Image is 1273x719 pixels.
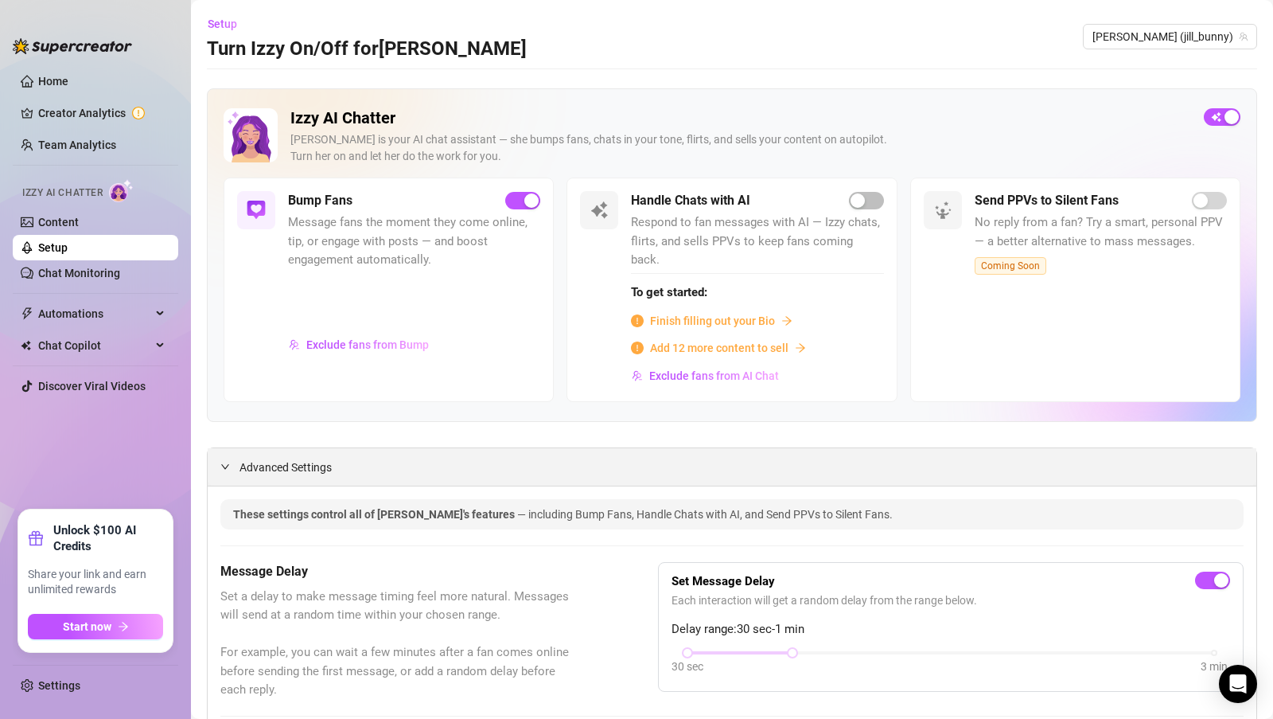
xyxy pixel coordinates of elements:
div: 30 sec [672,658,703,675]
img: Izzy AI Chatter [224,108,278,162]
span: Chat Copilot [38,333,151,358]
span: Advanced Settings [239,459,332,476]
span: Exclude fans from AI Chat [649,369,779,382]
img: AI Chatter [109,179,134,202]
h5: Message Delay [220,562,578,581]
button: Start nowarrow-right [28,614,163,639]
span: Automations [38,301,151,326]
span: info-circle [631,342,644,354]
span: arrow-right [781,315,792,326]
div: expanded [220,458,239,475]
button: Setup [207,11,250,37]
div: 3 min [1201,658,1228,675]
a: Setup [38,241,68,254]
strong: Set Message Delay [672,574,775,588]
span: Delay range: 30 sec - 1 min [672,620,1230,639]
span: Exclude fans from Bump [306,338,429,351]
a: Creator Analytics exclamation-circle [38,100,165,126]
span: Set a delay to make message timing feel more natural. Messages will send at a random time within ... [220,588,578,700]
span: Finish filling out your Bio [650,312,775,330]
span: Message fans the moment they come online, tip, or engage with posts — and boost engagement automa... [288,213,540,270]
span: Setup [208,18,237,30]
a: Chat Monitoring [38,267,120,279]
span: — including Bump Fans, Handle Chats with AI, and Send PPVs to Silent Fans. [517,508,893,521]
span: No reply from a fan? Try a smart, personal PPV — a better alternative to mass messages. [975,213,1227,251]
span: Izzy AI Chatter [22,186,103,201]
img: svg%3e [289,339,300,350]
button: Exclude fans from Bump [288,332,430,358]
div: Open Intercom Messenger [1219,665,1257,703]
span: team [1239,32,1248,41]
div: [PERSON_NAME] is your AI chat assistant — she bumps fans, chats in your tone, flirts, and sells y... [290,131,1191,165]
button: Exclude fans from AI Chat [631,363,780,389]
span: expanded [220,462,230,471]
img: svg%3e [247,201,266,220]
a: Content [38,216,79,229]
h5: Bump Fans [288,191,352,210]
img: svg%3e [933,201,952,220]
span: info-circle [631,315,644,327]
img: Chat Copilot [21,340,31,351]
strong: To get started: [631,285,707,299]
a: Discover Viral Videos [38,380,146,393]
h5: Handle Chats with AI [631,191,750,210]
span: Coming Soon [975,257,1046,275]
strong: Unlock $100 AI Credits [53,522,163,554]
h3: Turn Izzy On/Off for [PERSON_NAME] [207,37,527,62]
h2: Izzy AI Chatter [290,108,1191,128]
a: Settings [38,679,80,692]
span: gift [28,530,44,546]
h5: Send PPVs to Silent Fans [975,191,1119,210]
a: Team Analytics [38,139,116,151]
span: Add 12 more content to sell [650,339,788,357]
a: Home [38,75,68,88]
span: thunderbolt [21,307,33,320]
span: Share your link and earn unlimited rewards [28,567,163,598]
span: These settings control all of [PERSON_NAME]'s features [233,508,517,521]
img: svg%3e [632,370,643,381]
span: Each interaction will get a random delay from the range below. [672,592,1230,609]
span: arrow-right [118,621,129,632]
img: svg%3e [590,201,609,220]
span: Start now [63,620,111,633]
img: logo-BBDzfeDw.svg [13,38,132,54]
span: Jill (jill_bunny) [1092,25,1248,49]
span: arrow-right [795,342,806,354]
span: Respond to fan messages with AI — Izzy chats, flirts, and sells PPVs to keep fans coming back. [631,213,883,270]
